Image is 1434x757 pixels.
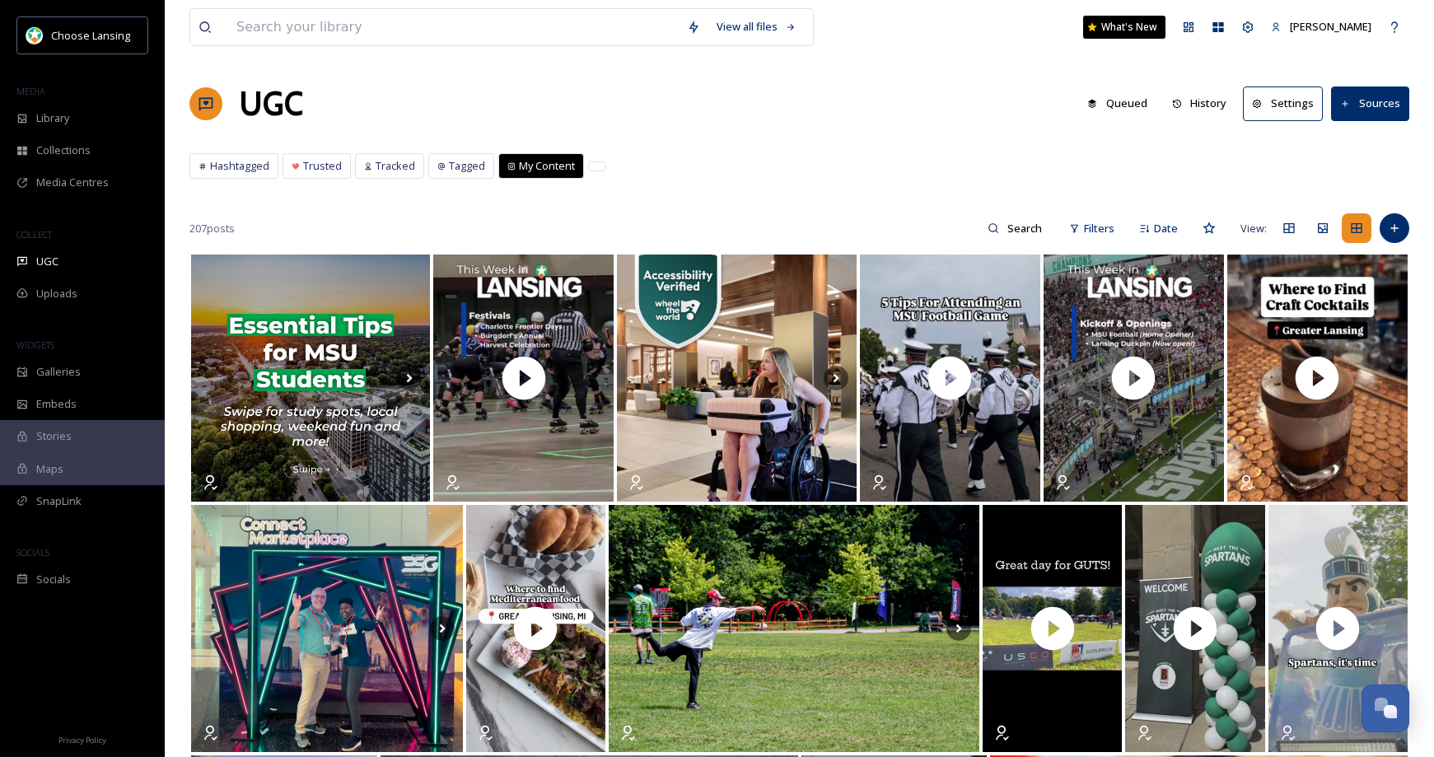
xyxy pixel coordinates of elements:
[1164,87,1244,119] a: History
[36,572,71,587] span: Socials
[1331,86,1409,120] button: Sources
[16,85,45,97] span: MEDIA
[1121,505,1269,752] img: thumbnail
[1264,505,1412,752] img: thumbnail
[36,461,63,477] span: Maps
[191,505,463,752] img: This week, Tom Kinder and Miranda Coleman are in Miami at Connect Marketplace doing what they do ...
[239,79,303,129] a: UGC
[36,364,81,380] span: Galleries
[191,255,430,502] img: Welcome back, Spartans! 💚🤍 Time to hit the books and the best spots in town. Swipe to see our ess...
[1227,255,1408,502] img: thumbnail
[1084,221,1114,236] span: Filters
[36,254,58,269] span: UGC
[16,546,49,558] span: SOCIALS
[210,158,269,174] span: Hashtagged
[979,505,1127,752] img: thumbnail
[1079,87,1164,119] a: Queued
[228,9,679,45] input: Search your library
[36,493,82,509] span: SnapLink
[303,158,342,174] span: Trusted
[36,286,77,301] span: Uploads
[36,143,91,158] span: Collections
[1240,221,1267,236] span: View:
[58,729,106,749] a: Privacy Policy
[609,505,979,752] img: Greater Lansing is proud to host Discraft's CCR Open Fueled by Great Lakes Disc this weekend! 🥏 T...
[433,255,614,502] img: thumbnail
[1079,87,1156,119] button: Queued
[51,28,130,43] span: Choose Lansing
[708,11,805,43] a: View all files
[1243,86,1331,120] a: Settings
[461,505,610,752] img: thumbnail
[519,158,575,174] span: My Content
[36,110,69,126] span: Library
[999,212,1053,245] input: Search
[16,339,54,351] span: WIDGETS
[1083,16,1165,39] a: What's New
[860,255,1040,502] img: thumbnail
[1164,87,1235,119] button: History
[36,428,72,444] span: Stories
[26,27,43,44] img: logo.jpeg
[376,158,415,174] span: Tracked
[617,255,856,502] img: ✨ Travel is for everyone. ✨ We are proud to share that we’ve partnered with @wheeltheworld to mak...
[1154,221,1178,236] span: Date
[449,158,485,174] span: Tagged
[1044,255,1224,502] img: thumbnail
[1362,685,1409,732] button: Open Chat
[189,221,235,236] span: 207 posts
[1243,86,1323,120] button: Settings
[1290,19,1371,34] span: [PERSON_NAME]
[58,735,106,745] span: Privacy Policy
[16,228,52,241] span: COLLECT
[36,396,77,412] span: Embeds
[36,175,109,190] span: Media Centres
[1263,11,1380,43] a: [PERSON_NAME]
